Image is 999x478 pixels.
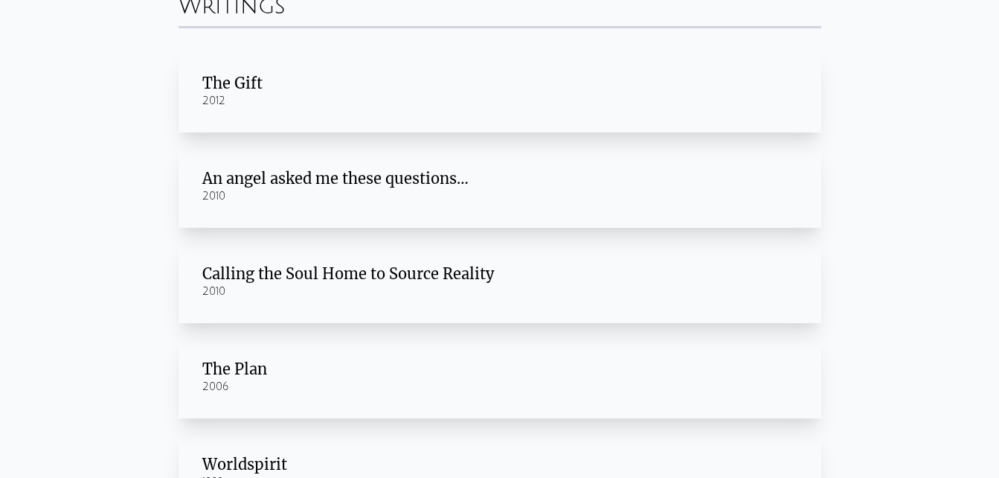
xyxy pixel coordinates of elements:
[202,189,797,204] div: 2010
[179,240,821,323] a: Calling the Soul Home to Source Reality 2010
[202,380,797,395] div: 2006
[202,454,797,475] div: Worldspirit
[202,94,797,109] div: 2012
[202,264,797,284] div: Calling the Soul Home to Source Reality
[179,49,821,133] a: The Gift 2012
[179,144,821,228] a: An angel asked me these questions… 2010
[202,284,797,299] div: 2010
[179,335,821,418] a: The Plan 2006
[202,359,797,380] div: The Plan
[202,168,797,189] div: An angel asked me these questions…
[202,73,797,94] div: The Gift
